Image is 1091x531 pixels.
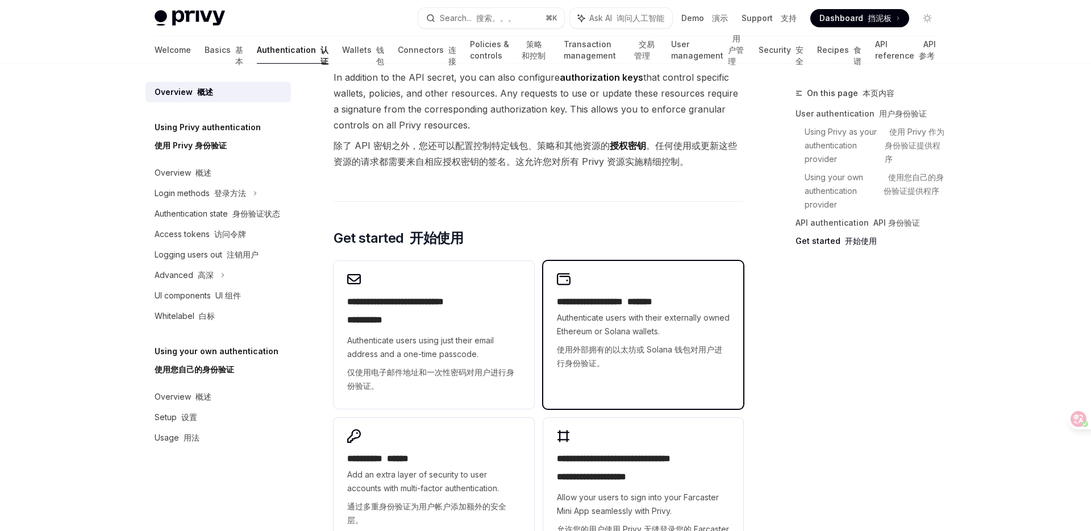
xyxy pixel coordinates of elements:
font: 用户身份验证 [879,109,927,118]
a: API authentication API 身份验证 [796,214,946,232]
font: 安全 [796,45,803,66]
a: Overview 概述 [145,387,291,407]
font: 仅使用电子邮件地址和一次性密码对用户进行身份验证。 [347,367,514,391]
font: UI 组件 [215,291,241,300]
font: 挡泥板 [868,13,892,23]
h5: Using Privy authentication [155,121,261,157]
a: Using your own authentication provider 使用您自己的身份验证提供程序 [805,168,946,214]
div: Authentication state [155,207,280,221]
font: 开始使用 [410,230,463,246]
font: 交易管理 [634,39,655,60]
a: Transaction management 交易管理 [564,36,657,64]
span: Get started [334,229,463,247]
a: Demo 演示 [681,13,728,24]
a: Usage 用法 [145,428,291,448]
font: 通过多重身份验证为用户帐户添加额外的安全层。 [347,501,506,525]
font: 认证 [320,45,328,66]
a: Welcome [155,36,191,64]
span: In addition to the API secret, you can also configure that control specific wallets, policies, an... [334,69,743,174]
font: 询问人工智能 [617,13,664,23]
font: 使用外部拥有的以太坊或 Solana 钱包对用户进行身份验证。 [557,345,722,368]
a: Security 安全 [759,36,803,64]
div: Whitelabel [155,309,215,323]
span: Ask AI [589,13,664,24]
font: 钱包 [376,45,384,66]
font: 用法 [184,433,199,442]
a: Dashboard 挡泥板 [810,9,909,27]
font: 本页内容 [863,88,894,98]
font: API 身份验证 [873,218,920,227]
font: 食谱 [853,45,861,66]
span: ⌘ K [545,14,557,23]
span: Dashboard [819,13,892,24]
font: 白标 [199,311,215,321]
a: Basics 基本 [205,36,243,64]
a: Logging users out 注销用户 [145,244,291,265]
a: Authentication 认证 [257,36,328,64]
a: Overview 概述 [145,82,291,102]
div: Advanced [155,268,214,282]
a: Authentication state 身份验证状态 [145,204,291,224]
font: API 参考 [919,39,936,60]
div: Overview [155,390,211,404]
font: 开始使用 [845,236,877,246]
font: 策略和控制 [522,39,545,60]
a: Policies & controls 策略和控制 [470,36,550,64]
font: 基本 [235,45,243,66]
button: Search... 搜索。。。⌘K [418,8,565,28]
img: light logo [155,10,225,26]
button: Toggle dark mode [918,9,936,27]
font: 注销用户 [227,250,259,259]
a: Access tokens 访问令牌 [145,224,291,244]
a: Setup 设置 [145,407,291,428]
a: User management 用户管理 [671,36,746,64]
font: 用户管理 [728,34,744,66]
span: On this page [807,86,894,100]
a: Connectors 连接 [398,36,456,64]
span: Authenticate users using just their email address and a one-time passcode. [347,334,520,397]
div: UI components [155,289,241,302]
a: API reference API 参考 [875,36,936,64]
a: Overview 概述 [145,163,291,183]
font: 使用 Privy 作为身份验证提供程序 [885,127,944,164]
font: 除了 API 密钥之外，您还可以配置控制特定钱包、策略和其他资源的 。任何使用或更新这些资源的请求都需要来自相应授权密钥的签名。这允许您对所有 Privy 资源实施精细控制。 [334,140,737,167]
strong: authorization keys [560,72,643,83]
a: UI components UI 组件 [145,285,291,306]
font: 概述 [195,392,211,401]
a: Get started 开始使用 [796,232,946,250]
div: Setup [155,410,197,424]
font: 支持 [781,13,797,23]
a: Whitelabel 白标 [145,306,291,326]
a: Support 支持 [742,13,797,24]
font: 使用 Privy 身份验证 [155,140,227,150]
div: Logging users out [155,248,259,262]
font: 高深 [198,270,214,280]
font: 连接 [448,45,456,66]
h5: Using your own authentication [155,345,278,381]
strong: 授权密钥 [610,140,646,151]
font: 使用您自己的身份验证 [155,364,234,374]
font: 登录方法 [214,188,246,198]
div: Overview [155,85,213,99]
font: 设置 [181,412,197,422]
button: Ask AI 询问人工智能 [570,8,672,28]
div: Login methods [155,186,246,200]
font: 搜索。。。 [476,13,516,23]
font: 概述 [195,168,211,177]
font: 概述 [197,87,213,97]
a: Wallets 钱包 [342,36,384,64]
a: User authentication 用户身份验证 [796,105,946,123]
font: 访问令牌 [214,229,246,239]
span: Authenticate users with their externally owned Ethereum or Solana wallets. [557,311,730,375]
div: Search... [440,11,516,25]
a: Using Privy as your authentication provider 使用 Privy 作为身份验证提供程序 [805,123,946,168]
div: Access tokens [155,227,246,241]
font: 身份验证状态 [232,209,280,218]
div: Usage [155,431,199,445]
font: 演示 [712,13,728,23]
div: Overview [155,166,211,180]
a: Recipes 食谱 [817,36,861,64]
font: 使用您自己的身份验证提供程序 [884,172,944,196]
